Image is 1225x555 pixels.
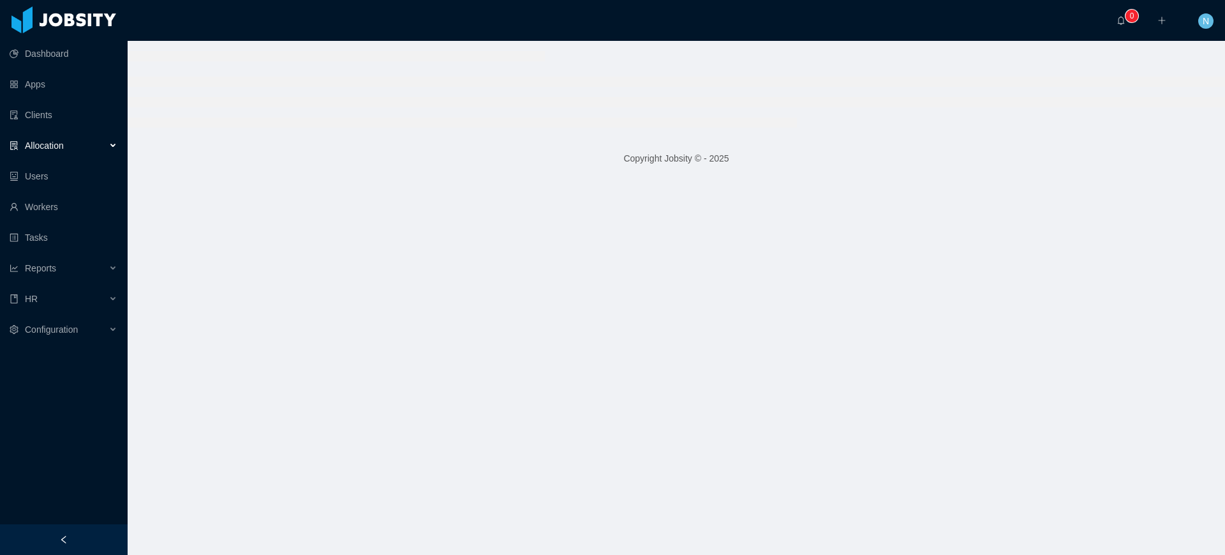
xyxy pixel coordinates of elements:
[1117,16,1125,25] i: icon: bell
[1203,13,1209,29] span: N
[10,294,19,303] i: icon: book
[25,263,56,273] span: Reports
[1125,10,1138,22] sup: 0
[10,225,117,250] a: icon: profileTasks
[25,294,38,304] span: HR
[10,141,19,150] i: icon: solution
[1157,16,1166,25] i: icon: plus
[10,325,19,334] i: icon: setting
[25,324,78,335] span: Configuration
[10,72,117,97] a: icon: appstoreApps
[10,41,117,66] a: icon: pie-chartDashboard
[128,137,1225,181] footer: Copyright Jobsity © - 2025
[25,141,64,151] span: Allocation
[10,102,117,128] a: icon: auditClients
[10,163,117,189] a: icon: robotUsers
[10,194,117,220] a: icon: userWorkers
[10,264,19,273] i: icon: line-chart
